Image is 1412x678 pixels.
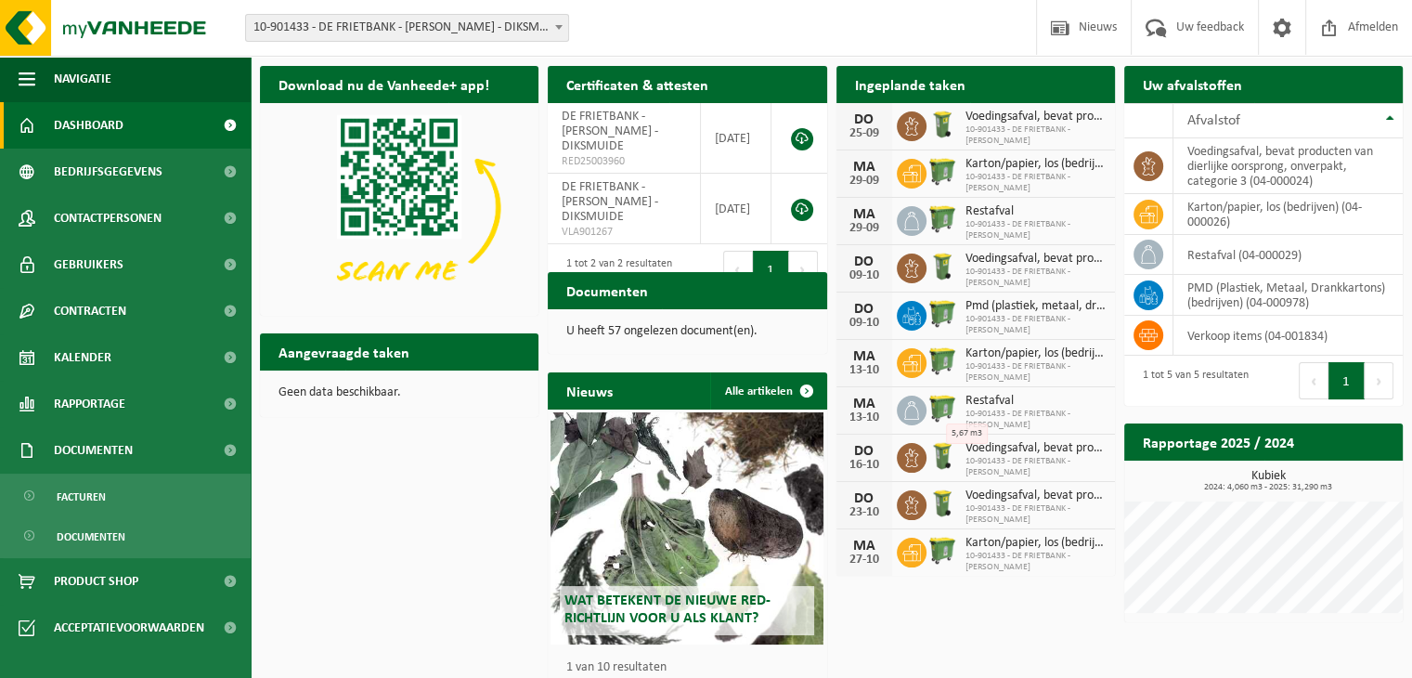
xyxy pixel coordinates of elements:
span: Acceptatievoorwaarden [54,605,204,651]
div: 25-09 [846,127,883,140]
span: Documenten [54,427,133,474]
div: 23-10 [846,506,883,519]
span: 10-901433 - DE FRIETBANK - [PERSON_NAME] [965,314,1106,336]
a: Facturen [5,478,246,514]
div: 09-10 [846,317,883,330]
p: Geen data beschikbaar. [279,386,520,399]
button: 1 [753,251,789,288]
button: Previous [1299,362,1328,399]
span: Restafval [965,204,1106,219]
span: Bedrijfsgegevens [54,149,162,195]
span: Afvalstof [1187,113,1240,128]
h2: Certificaten & attesten [548,66,727,102]
span: Voedingsafval, bevat producten van dierlijke oorsprong, onverpakt, categorie 3 [965,252,1106,267]
span: Karton/papier, los (bedrijven) [965,157,1106,172]
img: WB-0770-HPE-GN-50 [926,298,958,330]
button: Previous [723,251,753,288]
span: 10-901433 - DE FRIETBANK - [PERSON_NAME] [965,409,1106,431]
a: Wat betekent de nieuwe RED-richtlijn voor u als klant? [551,412,823,645]
div: 27-10 [846,554,883,567]
img: WB-0770-HPE-GN-50 [926,156,958,188]
div: 29-09 [846,222,883,235]
p: U heeft 57 ongelezen document(en). [566,325,808,338]
span: Pmd (plastiek, metaal, drankkartons) (bedrijven) [965,299,1106,314]
span: Navigatie [54,56,111,102]
span: 10-901433 - DE FRIETBANK - [PERSON_NAME] [965,503,1106,526]
h2: Ingeplande taken [836,66,984,102]
h2: Uw afvalstoffen [1124,66,1261,102]
span: Voedingsafval, bevat producten van dierlijke oorsprong, onverpakt, categorie 3 [965,489,1106,503]
div: DO [846,491,883,506]
div: MA [846,397,883,411]
td: voedingsafval, bevat producten van dierlijke oorsprong, onverpakt, categorie 3 (04-000024) [1173,138,1403,194]
img: WB-0770-HPE-GN-50 [926,346,958,377]
div: 1 tot 2 van 2 resultaten [557,249,672,290]
span: 10-901433 - DE FRIETBANK - [PERSON_NAME] [965,124,1106,147]
span: DE FRIETBANK - [PERSON_NAME] - DIKSMUIDE [562,180,658,224]
span: Kalender [54,334,111,381]
a: Alle artikelen [710,372,825,410]
span: 10-901433 - DE FRIETBANK - [PERSON_NAME] [965,267,1106,289]
span: 2024: 4,060 m3 - 2025: 31,290 m3 [1133,483,1403,492]
img: WB-0770-HPE-GN-50 [926,393,958,424]
span: Dashboard [54,102,123,149]
span: 10-901433 - DE FRIETBANK - GYSEL ANJA - DIKSMUIDE [246,15,568,41]
span: Rapportage [54,381,125,427]
div: MA [846,160,883,175]
span: Voedingsafval, bevat producten van dierlijke oorsprong, onverpakt, categorie 3 [965,110,1106,124]
td: PMD (Plastiek, Metaal, Drankkartons) (bedrijven) (04-000978) [1173,275,1403,316]
span: Documenten [57,519,125,554]
div: DO [846,444,883,459]
span: DE FRIETBANK - [PERSON_NAME] - DIKSMUIDE [562,110,658,153]
div: MA [846,207,883,222]
span: Gebruikers [54,241,123,288]
span: Voedingsafval, bevat producten van dierlijke oorsprong, onverpakt, categorie 3 [965,441,1106,456]
span: Karton/papier, los (bedrijven) [965,346,1106,361]
div: DO [846,112,883,127]
button: 1 [1328,362,1365,399]
span: Contracten [54,288,126,334]
span: Karton/papier, los (bedrijven) [965,536,1106,551]
img: WB-0140-HPE-GN-50 [926,251,958,282]
td: verkoop items (04-001834) [1173,316,1403,356]
img: WB-0140-HPE-GN-50 [926,109,958,140]
h2: Rapportage 2025 / 2024 [1124,424,1313,460]
h2: Documenten [548,272,667,308]
span: 10-901433 - DE FRIETBANK - GYSEL ANJA - DIKSMUIDE [245,14,569,42]
h2: Download nu de Vanheede+ app! [260,66,508,102]
span: Wat betekent de nieuwe RED-richtlijn voor u als klant? [564,593,771,626]
span: Restafval [965,394,1106,409]
div: 13-10 [846,364,883,377]
div: 13-10 [846,411,883,424]
td: restafval (04-000029) [1173,235,1403,275]
div: 29-09 [846,175,883,188]
span: Contactpersonen [54,195,162,241]
span: 10-901433 - DE FRIETBANK - [PERSON_NAME] [965,551,1106,573]
span: 10-901433 - DE FRIETBANK - [PERSON_NAME] [965,456,1106,478]
img: Download de VHEPlus App [260,103,538,312]
div: DO [846,302,883,317]
img: WB-0140-HPE-GN-50 [926,488,958,519]
td: [DATE] [701,174,771,244]
div: MA [846,539,883,554]
div: DO [846,254,883,269]
a: Bekijk rapportage [1264,460,1401,497]
h2: Nieuws [548,372,631,409]
div: 09-10 [846,269,883,282]
td: [DATE] [701,103,771,174]
span: Product Shop [54,558,138,605]
h3: Kubiek [1133,470,1403,492]
span: VLA901267 [562,225,686,240]
span: 10-901433 - DE FRIETBANK - [PERSON_NAME] [965,361,1106,384]
div: 16-10 [846,459,883,472]
button: Next [1365,362,1393,399]
span: 10-901433 - DE FRIETBANK - [PERSON_NAME] [965,219,1106,241]
img: WB-0770-HPE-GN-50 [926,203,958,235]
span: 10-901433 - DE FRIETBANK - [PERSON_NAME] [965,172,1106,194]
a: Documenten [5,518,246,554]
button: Next [789,251,818,288]
div: 1 tot 5 van 5 resultaten [1133,360,1249,401]
img: WB-0770-HPE-GN-50 [926,535,958,567]
span: Facturen [57,479,106,515]
div: MA [846,349,883,364]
